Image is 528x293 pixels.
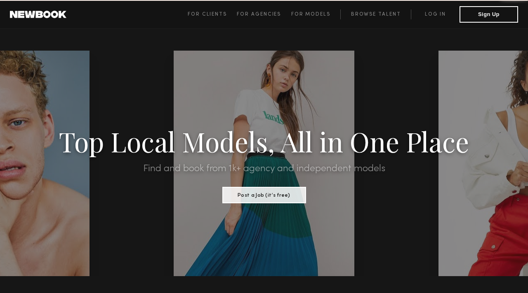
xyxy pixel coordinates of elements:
[188,12,227,17] span: For Clients
[222,190,306,199] a: Post a Job (it’s free)
[237,12,281,17] span: For Agencies
[291,9,341,19] a: For Models
[188,9,237,19] a: For Clients
[291,12,330,17] span: For Models
[411,9,460,19] a: Log in
[222,187,306,203] button: Post a Job (it’s free)
[460,6,518,23] button: Sign Up
[237,9,291,19] a: For Agencies
[40,164,488,174] h2: Find and book from 1k+ agency and independent models
[40,128,488,154] h1: Top Local Models, All in One Place
[340,9,411,19] a: Browse Talent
